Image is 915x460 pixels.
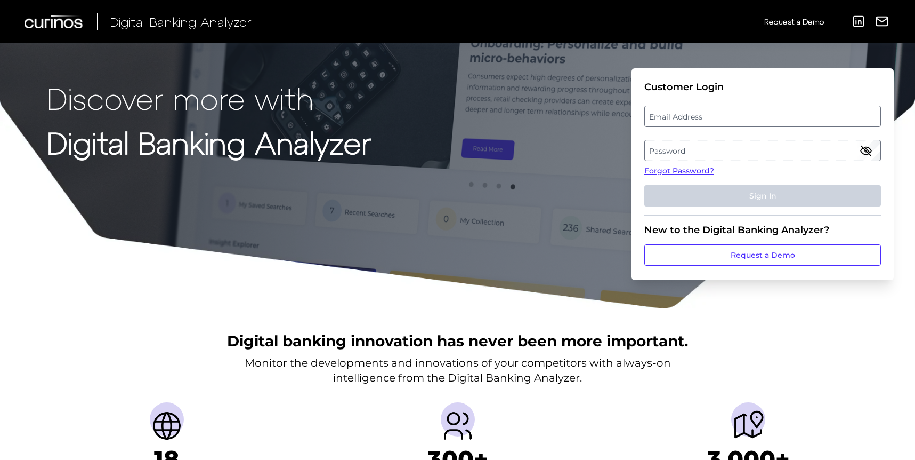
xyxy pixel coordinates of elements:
[764,13,824,30] a: Request a Demo
[150,409,184,443] img: Countries
[110,14,252,29] span: Digital Banking Analyzer
[644,165,881,177] a: Forgot Password?
[245,355,671,385] p: Monitor the developments and innovations of your competitors with always-on intelligence from the...
[731,409,765,443] img: Journeys
[441,409,475,443] img: Providers
[227,331,688,351] h2: Digital banking innovation has never been more important.
[764,17,824,26] span: Request a Demo
[25,15,84,28] img: Curinos
[645,107,880,126] label: Email Address
[644,244,881,266] a: Request a Demo
[645,141,880,160] label: Password
[644,224,881,236] div: New to the Digital Banking Analyzer?
[644,81,881,93] div: Customer Login
[644,185,881,207] button: Sign In
[47,81,371,115] p: Discover more with
[47,124,371,160] strong: Digital Banking Analyzer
